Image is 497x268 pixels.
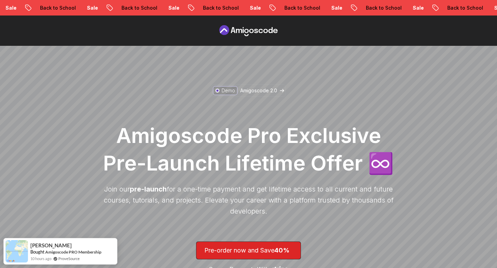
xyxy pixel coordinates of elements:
[347,4,394,11] p: Back to School
[231,4,253,11] p: Sale
[184,4,231,11] p: Back to School
[394,4,416,11] p: Sale
[130,185,167,193] span: pre-launch
[266,4,313,11] p: Back to School
[6,240,28,262] img: provesource social proof notification image
[274,247,290,254] span: 40%
[240,87,277,94] p: Amigoscode 2.0
[100,184,397,217] p: Join our for a one-time payment and get lifetime access to all current and future courses, tutori...
[217,25,280,36] a: Pre Order page
[204,246,293,255] p: Pre-order now and Save
[21,4,68,11] p: Back to School
[30,243,72,248] span: [PERSON_NAME]
[68,4,90,11] p: Sale
[45,249,101,255] a: Amigoscode PRO Membership
[30,256,51,261] span: 10 hours ago
[211,84,286,97] a: DemoAmigoscode 2.0
[222,87,235,94] p: Demo
[30,249,45,255] span: Bought
[429,4,476,11] p: Back to School
[100,122,397,177] h1: Amigoscode Pro Exclusive Pre-Launch Lifetime Offer ♾️
[313,4,335,11] p: Sale
[150,4,172,11] p: Sale
[103,4,150,11] p: Back to School
[58,256,80,261] a: ProveSource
